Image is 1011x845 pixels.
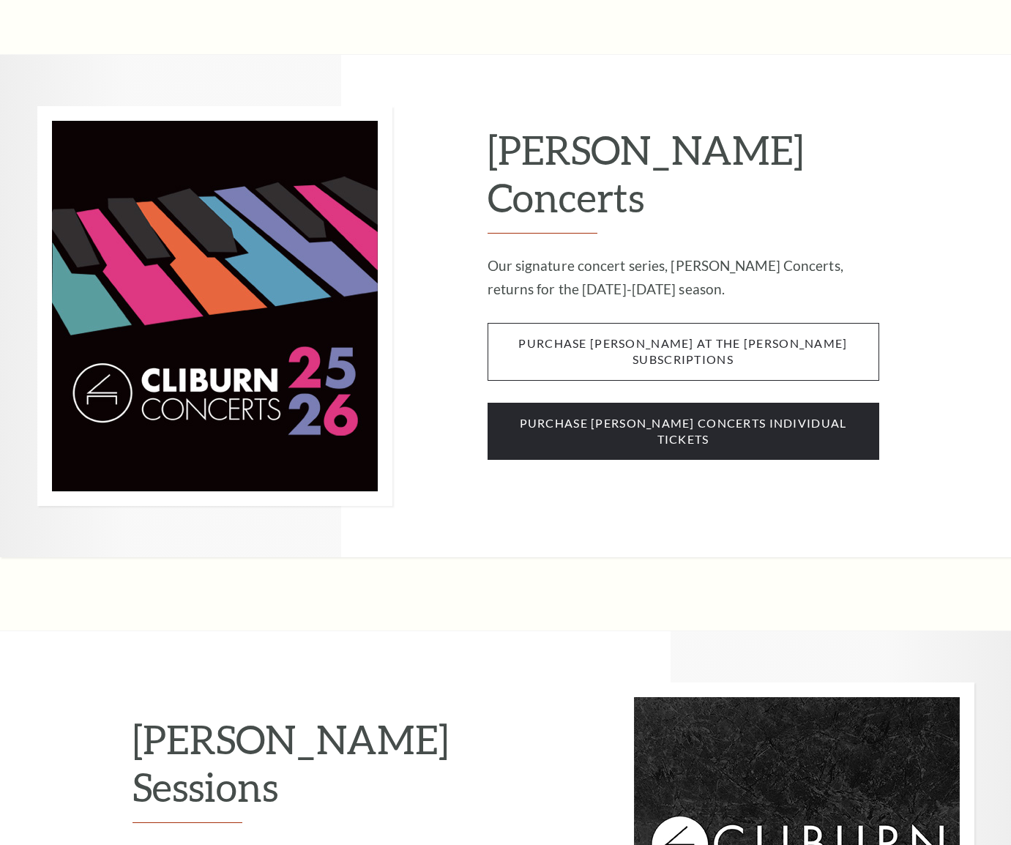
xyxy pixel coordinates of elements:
[488,254,879,301] p: Our signature concert series, [PERSON_NAME] Concerts, returns for the [DATE]-[DATE] season.
[133,715,524,823] h2: [PERSON_NAME] Sessions
[488,403,879,461] span: purchase [PERSON_NAME] concerts individual tickets
[488,323,879,381] span: purchase [PERSON_NAME] at the [PERSON_NAME] subscriptions
[488,430,879,447] a: purchase [PERSON_NAME] concerts individual tickets
[488,350,879,367] a: purchase [PERSON_NAME] at the [PERSON_NAME] subscriptions
[488,126,879,234] h2: [PERSON_NAME] Concerts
